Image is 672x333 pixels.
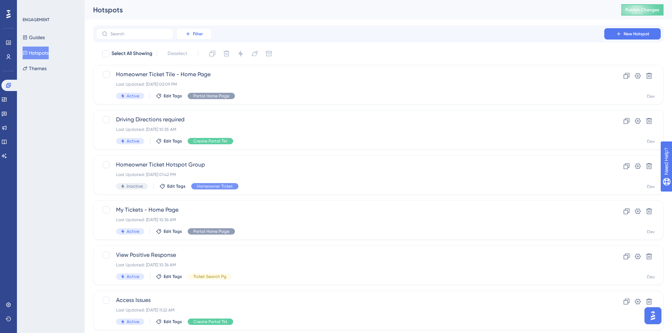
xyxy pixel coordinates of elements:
[116,307,584,313] div: Last Updated: [DATE] 11:22 AM
[127,229,139,234] span: Active
[164,229,182,234] span: Edit Tags
[116,161,584,169] span: Homeowner Ticket Hotspot Group
[156,93,182,99] button: Edit Tags
[23,17,49,23] div: ENGAGEMENT
[167,183,186,189] span: Edit Tags
[164,319,182,325] span: Edit Tags
[23,31,45,44] button: Guides
[116,206,584,214] span: My Tickets - Home Page
[176,28,212,40] button: Filter
[625,7,659,13] span: Publish Changes
[127,319,139,325] span: Active
[647,93,655,99] div: Dev
[647,274,655,280] div: Dev
[193,229,229,234] span: Portal Home Page
[93,5,604,15] div: Hotspots
[647,229,655,235] div: Dev
[156,229,182,234] button: Edit Tags
[621,4,664,16] button: Publish Changes
[642,305,664,326] iframe: UserGuiding AI Assistant Launcher
[116,172,584,177] div: Last Updated: [DATE] 01:42 PM
[116,115,584,124] span: Driving Directions required
[624,31,649,37] span: New Hotspot
[111,49,152,58] span: Select All Showing
[164,93,182,99] span: Edit Tags
[159,183,186,189] button: Edit Tags
[161,47,194,60] button: Deselect
[127,138,139,144] span: Active
[23,62,47,75] button: Themes
[116,296,584,304] span: Access Issues
[156,274,182,279] button: Edit Tags
[647,184,655,189] div: Dev
[193,93,229,99] span: Portal Home Page
[604,28,661,40] button: New Hotspot
[164,138,182,144] span: Edit Tags
[116,70,584,79] span: Homeowner Ticket Tile - Home Page
[116,262,584,268] div: Last Updated: [DATE] 10:36 AM
[164,274,182,279] span: Edit Tags
[127,93,139,99] span: Active
[116,217,584,223] div: Last Updated: [DATE] 10:36 AM
[116,251,584,259] span: View Positive Response
[127,183,143,189] span: Inactive
[197,183,233,189] span: Homeowner Ticket
[168,49,187,58] span: Deselect
[193,31,203,37] span: Filter
[127,274,139,279] span: Active
[156,319,182,325] button: Edit Tags
[193,274,226,279] span: Ticket Search Pg
[23,47,49,59] button: Hotspots
[193,319,228,325] span: Create Portal Tkt
[193,138,228,144] span: Create Portal Tkt
[17,2,44,10] span: Need Help?
[116,81,584,87] div: Last Updated: [DATE] 02:09 PM
[110,31,168,36] input: Search
[116,127,584,132] div: Last Updated: [DATE] 10:35 AM
[647,139,655,144] div: Dev
[156,138,182,144] button: Edit Tags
